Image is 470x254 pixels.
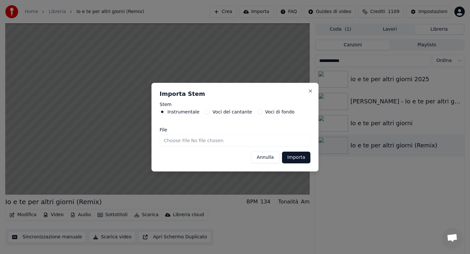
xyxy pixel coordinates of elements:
[251,152,279,163] button: Annulla
[282,152,310,163] button: Importa
[160,102,310,107] label: Stem
[160,127,310,132] label: File
[167,110,199,114] label: Instrumentale
[265,110,294,114] label: Voci di fondo
[160,91,310,97] h2: Importa Stem
[212,110,252,114] label: Voci del cantante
